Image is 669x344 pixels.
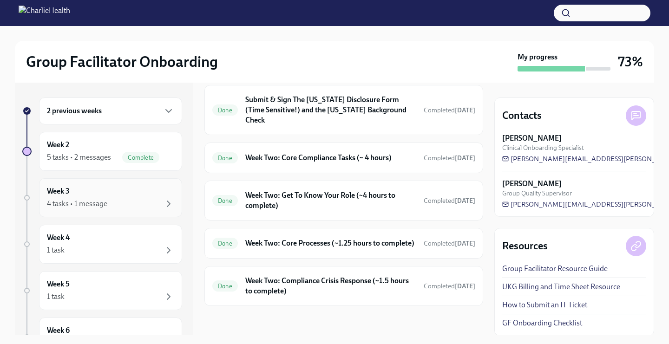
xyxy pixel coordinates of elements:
span: Completed [424,106,475,114]
strong: My progress [518,52,557,62]
a: UKG Billing and Time Sheet Resource [502,282,620,292]
span: Completed [424,240,475,247]
a: DoneWeek Two: Core Processes (~1.25 hours to complete)Completed[DATE] [212,236,475,251]
h3: 73% [618,53,643,70]
strong: [DATE] [455,240,475,247]
div: 4 tasks • 1 message [47,199,107,209]
span: Complete [122,154,159,161]
h6: 2 previous weeks [47,106,102,116]
a: Group Facilitator Resource Guide [502,264,608,274]
span: Done [212,283,238,290]
span: September 18th, 2025 09:19 [424,154,475,162]
span: Clinical Onboarding Specialist [502,143,584,152]
h6: Week 5 [47,279,70,289]
div: 1 task [47,292,65,302]
h6: Week Two: Core Compliance Tasks (~ 4 hours) [245,153,416,163]
a: GF Onboarding Checklist [502,318,582,328]
div: 5 tasks • 2 messages [47,152,111,162]
h6: Week Two: Compliance Crisis Response (~1.5 hours to complete) [245,276,416,296]
a: DoneWeek Two: Compliance Crisis Response (~1.5 hours to complete)Completed[DATE] [212,274,475,298]
span: September 20th, 2025 08:35 [424,282,475,291]
span: Group Quality Supervisor [502,189,572,198]
h6: Week 6 [47,325,70,336]
h6: Week Two: Get To Know Your Role (~4 hours to complete) [245,190,416,211]
a: How to Submit an IT Ticket [502,300,587,310]
strong: [PERSON_NAME] [502,179,562,189]
h6: Submit & Sign The [US_STATE] Disclosure Form (Time Sensitive!) and the [US_STATE] Background Check [245,95,416,125]
span: Done [212,197,238,204]
div: 1 task [47,245,65,255]
span: Done [212,107,238,114]
span: Completed [424,197,475,205]
h4: Contacts [502,109,542,123]
span: Completed [424,154,475,162]
a: DoneWeek Two: Get To Know Your Role (~4 hours to complete)Completed[DATE] [212,188,475,213]
span: September 20th, 2025 07:17 [424,239,475,248]
a: Week 34 tasks • 1 message [22,178,182,217]
a: Week 25 tasks • 2 messagesComplete [22,132,182,171]
h6: Week 3 [47,186,70,196]
span: Completed [424,282,475,290]
img: CharlieHealth [19,6,70,20]
a: Week 51 task [22,271,182,310]
strong: [DATE] [455,282,475,290]
a: DoneSubmit & Sign The [US_STATE] Disclosure Form (Time Sensitive!) and the [US_STATE] Background ... [212,93,475,127]
h6: Week 2 [47,140,69,150]
span: September 20th, 2025 14:49 [424,196,475,205]
h2: Group Facilitator Onboarding [26,52,218,71]
span: Done [212,155,238,162]
strong: [PERSON_NAME] [502,133,562,143]
h6: Week Two: Core Processes (~1.25 hours to complete) [245,238,416,248]
h6: Week 4 [47,233,70,243]
strong: [DATE] [455,106,475,114]
div: 2 previous weeks [39,97,182,124]
strong: [DATE] [455,197,475,205]
span: September 19th, 2025 16:19 [424,106,475,115]
a: Week 41 task [22,225,182,264]
strong: [DATE] [455,154,475,162]
a: DoneWeek Two: Core Compliance Tasks (~ 4 hours)Completed[DATE] [212,150,475,165]
h4: Resources [502,239,548,253]
span: Done [212,240,238,247]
